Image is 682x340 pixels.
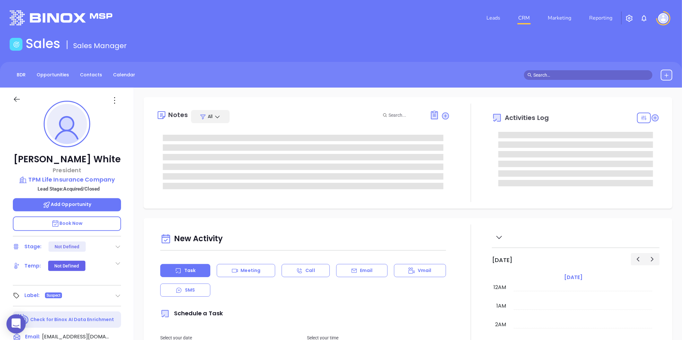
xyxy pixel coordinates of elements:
a: TPM Life Insurance Company [13,175,121,184]
a: CRM [516,12,532,24]
div: Not Defined [54,261,79,271]
h2: [DATE] [492,257,512,264]
a: Marketing [545,12,574,24]
div: Label: [24,291,40,300]
p: Lead Stage: Acquired/Closed [16,185,121,193]
p: [PERSON_NAME] White [13,154,121,165]
a: Reporting [587,12,615,24]
a: BDR [13,70,30,80]
span: Activities Log [505,115,549,121]
span: Schedule a Task [160,309,223,317]
img: Ai-Enrich-DaqCidB-.svg [18,314,29,325]
a: Calendar [109,70,139,80]
span: All [208,113,213,120]
span: Suspect [47,292,61,299]
button: Next day [645,253,660,265]
div: Temp: [24,261,41,271]
img: profile-user [47,104,87,144]
div: Not Defined [55,242,79,252]
p: Email [360,267,373,274]
p: SMS [185,287,195,293]
div: Notes [168,112,188,118]
p: Meeting [240,267,260,274]
p: Task [184,267,196,274]
p: Vmail [418,267,432,274]
div: 2am [494,321,507,328]
img: iconNotification [640,14,648,22]
button: Previous day [631,253,645,265]
h1: Sales [26,36,60,51]
p: Call [305,267,315,274]
p: President [13,166,121,174]
span: Add Opportunity [43,201,92,208]
input: Search... [389,112,423,119]
img: logo [10,10,112,25]
img: iconSetting [625,14,633,22]
span: search [528,73,532,77]
span: Book Now [51,220,83,226]
div: New Activity [160,231,446,247]
p: Check for Binox AI Data Enrichment [30,316,114,323]
div: Stage: [24,242,42,251]
span: Sales Manager [73,41,127,51]
a: [DATE] [563,273,584,282]
a: Opportunities [33,70,73,80]
img: user [658,13,669,23]
div: 1am [495,302,507,310]
input: Search… [533,72,649,79]
a: Leads [484,12,503,24]
a: Contacts [76,70,106,80]
div: 12am [492,284,507,291]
